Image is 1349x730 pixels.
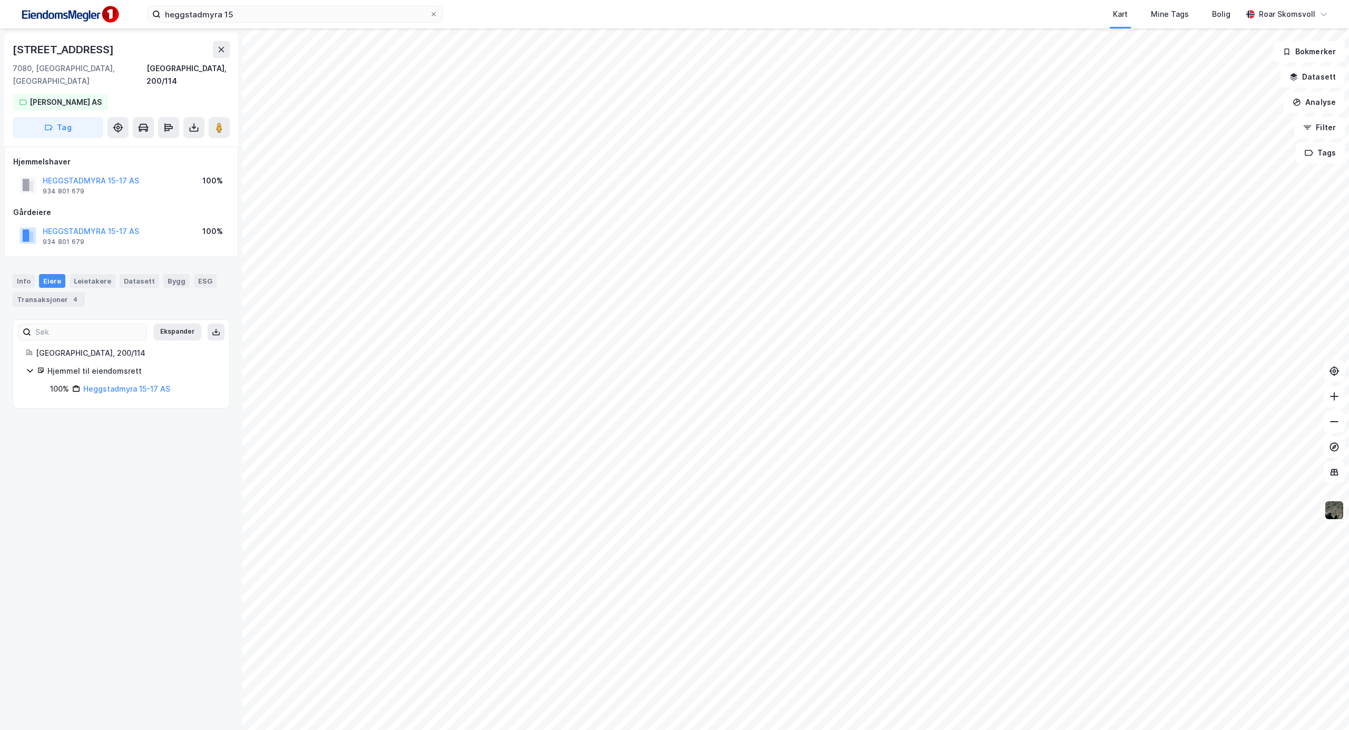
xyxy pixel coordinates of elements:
div: [STREET_ADDRESS] [13,41,116,58]
div: Leietakere [70,274,115,288]
div: 934 801 679 [43,187,84,196]
div: Eiere [39,274,65,288]
div: 100% [202,225,223,238]
button: Ekspander [153,324,201,340]
div: Hjemmel til eiendomsrett [47,365,217,377]
div: Transaksjoner [13,292,85,307]
div: Kontrollprogram for chat [1296,679,1349,730]
button: Analyse [1284,92,1345,113]
div: 100% [50,383,69,395]
div: 4 [70,294,81,305]
div: Info [13,274,35,288]
div: Roar Skomsvoll [1259,8,1315,21]
button: Tags [1296,142,1345,163]
input: Søk på adresse, matrikkel, gårdeiere, leietakere eller personer [161,6,429,22]
div: [GEOGRAPHIC_DATA], 200/114 [146,62,230,87]
div: [GEOGRAPHIC_DATA], 200/114 [36,347,217,359]
div: Gårdeiere [13,206,229,219]
div: Kart [1113,8,1128,21]
img: 9k= [1324,500,1344,520]
div: ESG [194,274,217,288]
input: Søk [31,324,146,340]
button: Filter [1294,117,1345,138]
button: Bokmerker [1274,41,1345,62]
div: Bygg [163,274,190,288]
div: 100% [202,174,223,187]
img: F4PB6Px+NJ5v8B7XTbfpPpyloAAAAASUVORK5CYII= [17,3,122,26]
div: Mine Tags [1151,8,1189,21]
div: 934 801 679 [43,238,84,246]
button: Tag [13,117,103,138]
div: 7080, [GEOGRAPHIC_DATA], [GEOGRAPHIC_DATA] [13,62,146,87]
div: Hjemmelshaver [13,155,229,168]
div: Bolig [1212,8,1230,21]
div: Datasett [120,274,159,288]
button: Datasett [1280,66,1345,87]
a: Heggstadmyra 15-17 AS [83,384,170,393]
iframe: Chat Widget [1296,679,1349,730]
div: [PERSON_NAME] AS [30,96,102,109]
